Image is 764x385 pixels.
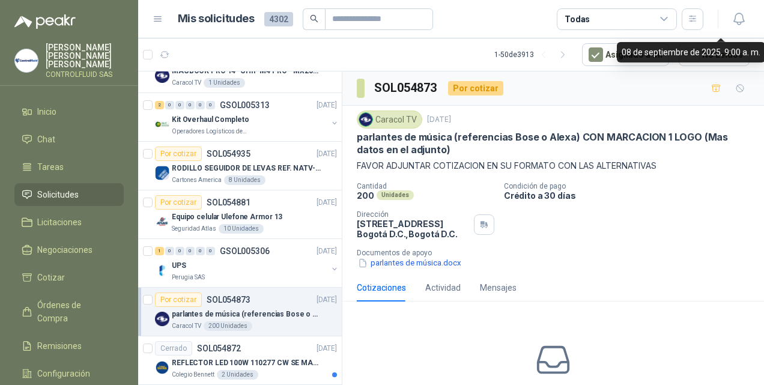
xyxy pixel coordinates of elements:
[217,370,258,380] div: 2 Unidades
[310,14,318,23] span: search
[14,14,76,29] img: Logo peakr
[37,299,112,325] span: Órdenes de Compra
[14,156,124,178] a: Tareas
[359,113,372,126] img: Company Logo
[374,79,438,97] h3: SOL054873
[317,294,337,306] p: [DATE]
[317,197,337,208] p: [DATE]
[165,247,174,255] div: 0
[37,271,65,284] span: Cotizar
[186,247,195,255] div: 0
[448,81,503,95] div: Por cotizar
[172,211,282,223] p: Equipo celular Ulefone Armor 13
[480,281,517,294] div: Mensajes
[14,183,124,206] a: Solicitudes
[172,273,205,282] p: Perugia SAS
[15,49,38,72] img: Company Logo
[207,296,250,304] p: SOL054873
[357,182,494,190] p: Cantidad
[494,45,572,64] div: 1 - 50 de 3913
[155,341,192,356] div: Cerrado
[155,214,169,229] img: Company Logo
[172,357,321,369] p: REFLECTOR LED 100W 110277 CW SE MARCA: PILA BY PHILIPS
[138,336,342,385] a: CerradoSOL054872[DATE] Company LogoREFLECTOR LED 100W 110277 CW SE MARCA: PILA BY PHILIPSColegio ...
[14,335,124,357] a: Remisiones
[155,247,164,255] div: 1
[172,175,222,185] p: Cartones America
[172,370,214,380] p: Colegio Bennett
[196,101,205,109] div: 0
[155,68,169,83] img: Company Logo
[357,210,469,219] p: Dirección
[357,219,469,239] p: [STREET_ADDRESS] Bogotá D.C. , Bogotá D.C.
[37,216,82,229] span: Licitaciones
[138,288,342,336] a: Por cotizarSOL054873[DATE] Company Logoparlantes de música (referencias Bose o Alexa) CON MARCACI...
[317,246,337,257] p: [DATE]
[14,100,124,123] a: Inicio
[138,190,342,239] a: Por cotizarSOL054881[DATE] Company LogoEquipo celular Ulefone Armor 13Seguridad Atlas10 Unidades
[357,111,422,129] div: Caracol TV
[172,309,321,320] p: parlantes de música (referencias Bose o Alexa) CON MARCACION 1 LOGO (Mas datos en el adjunto)
[357,131,750,157] p: parlantes de música (referencias Bose o Alexa) CON MARCACION 1 LOGO (Mas datos en el adjunto)
[204,78,245,88] div: 1 Unidades
[37,105,56,118] span: Inicio
[37,160,64,174] span: Tareas
[37,133,55,146] span: Chat
[175,101,184,109] div: 0
[14,294,124,330] a: Órdenes de Compra
[196,247,205,255] div: 0
[155,195,202,210] div: Por cotizar
[172,114,249,126] p: Kit Overhaul Completo
[155,166,169,180] img: Company Logo
[504,182,759,190] p: Condición de pago
[197,344,241,353] p: SOL054872
[427,114,451,126] p: [DATE]
[186,101,195,109] div: 0
[264,12,293,26] span: 4302
[14,238,124,261] a: Negociaciones
[14,128,124,151] a: Chat
[317,100,337,111] p: [DATE]
[317,148,337,160] p: [DATE]
[46,43,124,68] p: [PERSON_NAME] [PERSON_NAME] [PERSON_NAME]
[155,101,164,109] div: 2
[155,263,169,277] img: Company Logo
[206,101,215,109] div: 0
[37,339,82,353] span: Remisiones
[377,190,414,200] div: Unidades
[357,281,406,294] div: Cotizaciones
[357,257,462,270] button: parlantes de música.docx
[155,244,339,282] a: 1 0 0 0 0 0 GSOL005306[DATE] Company LogoUPSPerugia SAS
[220,101,270,109] p: GSOL005313
[357,190,374,201] p: 200
[207,150,250,158] p: SOL054935
[155,293,202,307] div: Por cotizar
[357,249,759,257] p: Documentos de apoyo
[172,224,216,234] p: Seguridad Atlas
[172,127,247,136] p: Operadores Logísticos del Caribe
[219,224,264,234] div: 10 Unidades
[155,98,339,136] a: 2 0 0 0 0 0 GSOL005313[DATE] Company LogoKit Overhaul CompletoOperadores Logísticos del Caribe
[46,71,124,78] p: CONTROLFLUID SAS
[565,13,590,26] div: Todas
[425,281,461,294] div: Actividad
[14,362,124,385] a: Configuración
[14,266,124,289] a: Cotizar
[37,367,90,380] span: Configuración
[14,211,124,234] a: Licitaciones
[172,321,201,331] p: Caracol TV
[172,260,186,271] p: UPS
[178,10,255,28] h1: Mis solicitudes
[172,78,201,88] p: Caracol TV
[138,142,342,190] a: Por cotizarSOL054935[DATE] Company LogoRODILLO SEGUIDOR DE LEVAS REF. NATV-17-PPA [PERSON_NAME]Ca...
[220,247,270,255] p: GSOL005306
[317,343,337,354] p: [DATE]
[155,147,202,161] div: Por cotizar
[224,175,265,185] div: 8 Unidades
[207,198,250,207] p: SOL054881
[155,117,169,132] img: Company Logo
[37,243,92,256] span: Negociaciones
[172,163,321,174] p: RODILLO SEGUIDOR DE LEVAS REF. NATV-17-PPA [PERSON_NAME]
[165,101,174,109] div: 0
[37,188,79,201] span: Solicitudes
